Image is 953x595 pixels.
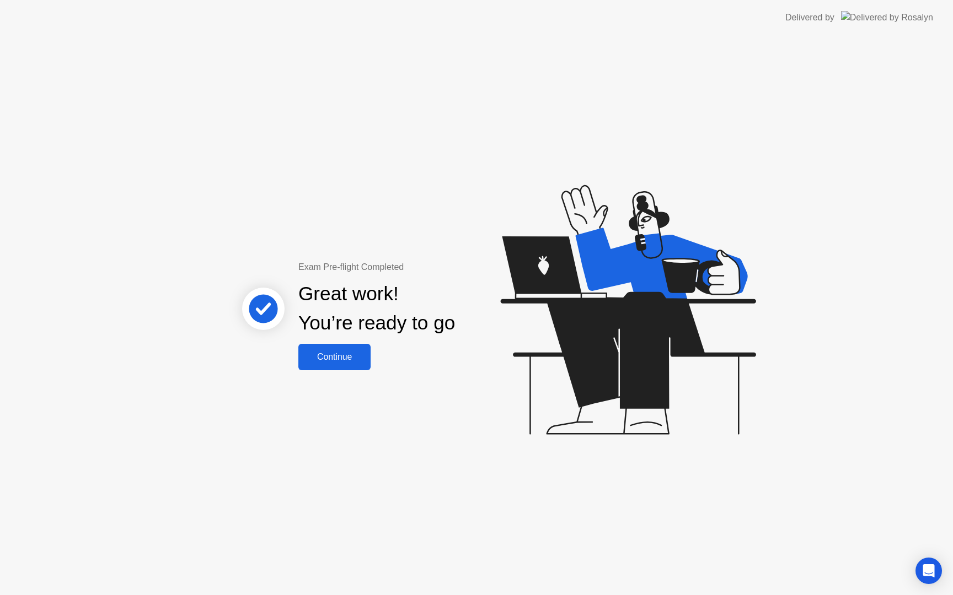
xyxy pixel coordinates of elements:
[785,11,834,24] div: Delivered by
[298,261,526,274] div: Exam Pre-flight Completed
[302,352,367,362] div: Continue
[298,344,371,370] button: Continue
[915,558,942,584] div: Open Intercom Messenger
[841,11,933,24] img: Delivered by Rosalyn
[298,279,455,338] div: Great work! You’re ready to go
